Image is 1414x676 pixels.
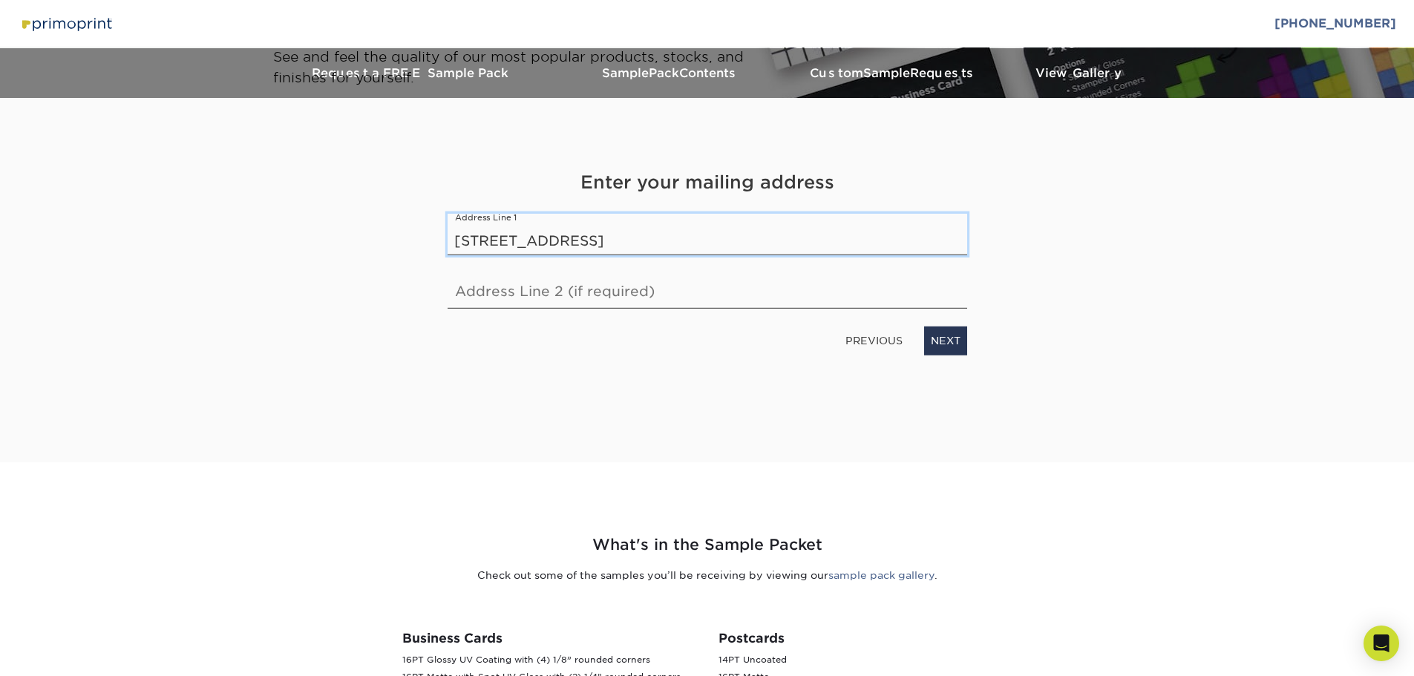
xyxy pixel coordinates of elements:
a: Request a FREE Sample Pack [262,48,559,98]
p: See and feel the quality of our most popular products, stocks, and finishes for yourself. [273,47,782,88]
h3: Business Cards [402,631,696,646]
h4: Enter your mailing address [448,169,967,196]
a: CustomSampleRequests [782,48,1004,98]
a: PREVIOUS [839,329,909,352]
h3: Postcards [719,631,1012,646]
img: Primoprint [18,13,114,34]
a: [PHONE_NUMBER] [1274,16,1396,30]
h3: View Gallery [1004,66,1153,80]
h3: Request a FREE Sample Pack [262,66,559,80]
p: Check out some of the samples you’ll be receiving by viewing our . [273,568,1142,583]
a: View Gallery [1004,48,1153,98]
h3: Custom Requests [782,66,1004,80]
a: sample pack gallery [828,569,935,581]
div: Open Intercom Messenger [1364,626,1399,661]
h2: What's in the Sample Packet [273,534,1142,557]
a: NEXT [924,326,967,355]
span: Sample [863,66,910,80]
